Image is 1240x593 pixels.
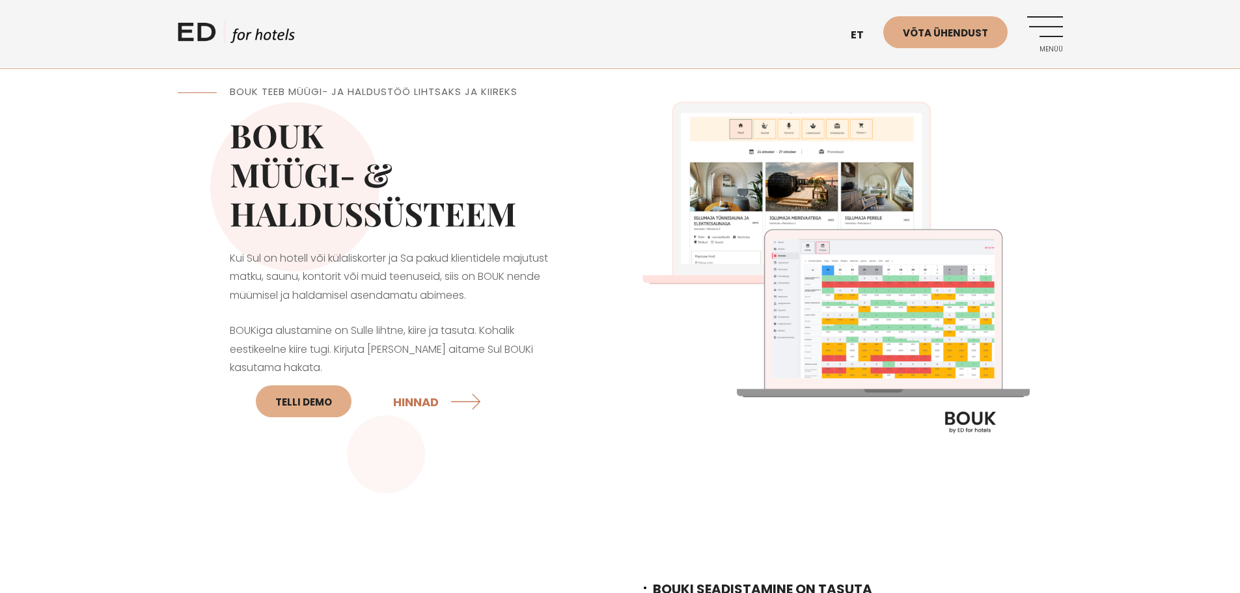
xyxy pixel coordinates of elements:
a: Menüü [1027,16,1063,52]
a: HINNAD [393,384,484,419]
a: Telli DEMO [256,385,351,417]
h2: BOUK MÜÜGI- & HALDUSSÜSTEEM [230,116,568,233]
a: ED HOTELS [178,20,295,52]
p: Kui Sul on hotell või külaliskorter ja Sa pakud klientidele majutust matku, saunu, kontorit või m... [230,249,568,305]
span: Menüü [1027,46,1063,53]
span: BOUK TEEB MÜÜGI- JA HALDUSTÖÖ LIHTSAKS JA KIIREKS [230,85,517,98]
p: BOUKiga alustamine on Sulle lihtne, kiire ja tasuta. Kohalik eestikeelne kiire tugi. Kirjuta [PER... [230,322,568,426]
a: Võta ühendust [883,16,1008,48]
a: et [844,20,883,51]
